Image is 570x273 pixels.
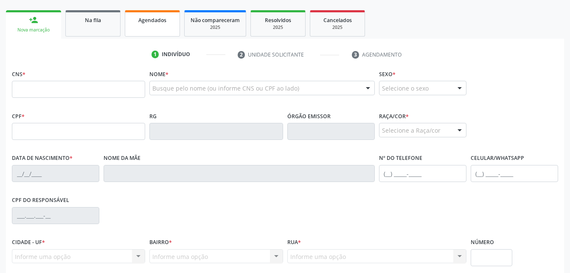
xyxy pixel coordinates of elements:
[149,68,168,81] label: Nome
[265,17,291,24] span: Resolvidos
[149,236,172,249] label: Bairro
[379,110,409,123] label: Raça/cor
[379,165,466,182] input: (__) _____-_____
[382,126,441,135] span: Selecione a Raça/cor
[162,51,190,58] div: Indivíduo
[149,110,157,123] label: RG
[152,51,159,58] div: 1
[287,110,331,123] label: Órgão emissor
[287,236,301,249] label: Rua
[12,27,55,33] div: Nova marcação
[12,110,25,123] label: CPF
[138,17,166,24] span: Agendados
[323,17,352,24] span: Cancelados
[12,207,99,224] input: ___.___.___-__
[257,24,299,31] div: 2025
[471,236,494,249] label: Número
[12,152,73,165] label: Data de nascimento
[191,17,240,24] span: Não compareceram
[471,152,524,165] label: Celular/WhatsApp
[152,84,299,93] span: Busque pelo nome (ou informe CNS ou CPF ao lado)
[12,165,99,182] input: __/__/____
[191,24,240,31] div: 2025
[379,68,396,81] label: Sexo
[104,152,140,165] label: Nome da mãe
[12,68,25,81] label: CNS
[85,17,101,24] span: Na fila
[12,194,69,207] label: CPF do responsável
[316,24,359,31] div: 2025
[29,15,38,25] div: person_add
[471,165,558,182] input: (__) _____-_____
[379,152,422,165] label: Nº do Telefone
[382,84,429,93] span: Selecione o sexo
